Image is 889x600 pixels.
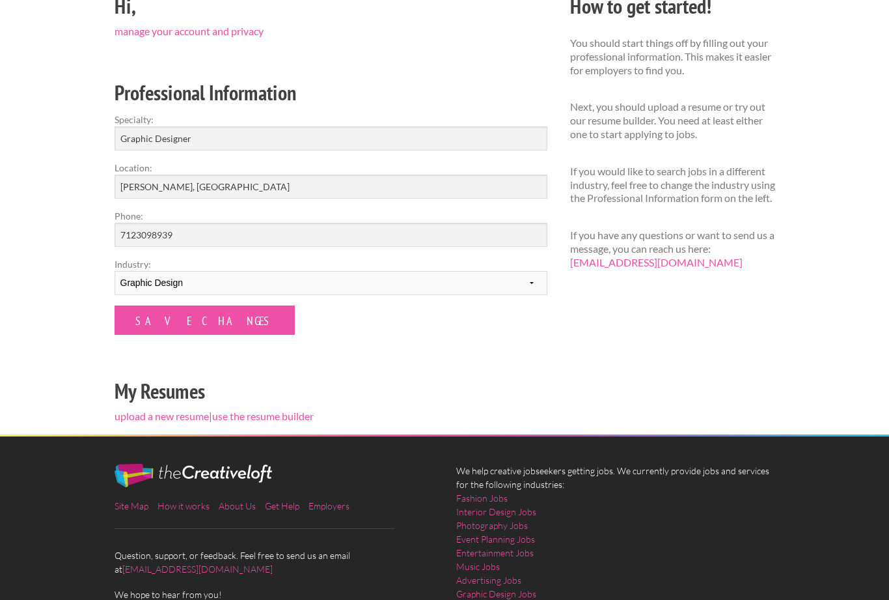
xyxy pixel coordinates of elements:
[570,165,775,206] p: If you would like to search jobs in a different industry, feel free to change the industry using ...
[456,492,508,506] a: Fashion Jobs
[115,464,272,488] img: The Creative Loft
[570,37,775,78] p: You should start things off by filling out your professional information. This makes it easier fo...
[456,519,528,533] a: Photography Jobs
[219,501,256,512] a: About Us
[115,410,209,423] a: upload a new resume
[115,258,547,272] label: Industry:
[570,257,743,269] a: [EMAIL_ADDRESS][DOMAIN_NAME]
[115,210,547,223] label: Phone:
[456,533,535,547] a: Event Planning Jobs
[212,410,314,423] a: use the resume builder
[570,229,775,270] p: If you have any questions or want to send us a message, you can reach us here:
[115,175,547,199] input: e.g. New York, NY
[157,501,210,512] a: How it works
[122,564,273,575] a: [EMAIL_ADDRESS][DOMAIN_NAME]
[456,506,536,519] a: Interior Design Jobs
[115,113,547,127] label: Specialty:
[456,560,500,574] a: Music Jobs
[456,547,534,560] a: Entertainment Jobs
[115,25,264,38] a: manage your account and privacy
[570,101,775,141] p: Next, you should upload a resume or try out our resume builder. You need at least either one to s...
[115,223,547,248] input: Optional
[115,79,547,108] h2: Professional Information
[265,501,299,512] a: Get Help
[456,574,521,588] a: Advertising Jobs
[115,306,295,336] input: Save Changes
[115,162,547,175] label: Location:
[308,501,349,512] a: Employers
[115,501,148,512] a: Site Map
[115,377,547,407] h2: My Resumes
